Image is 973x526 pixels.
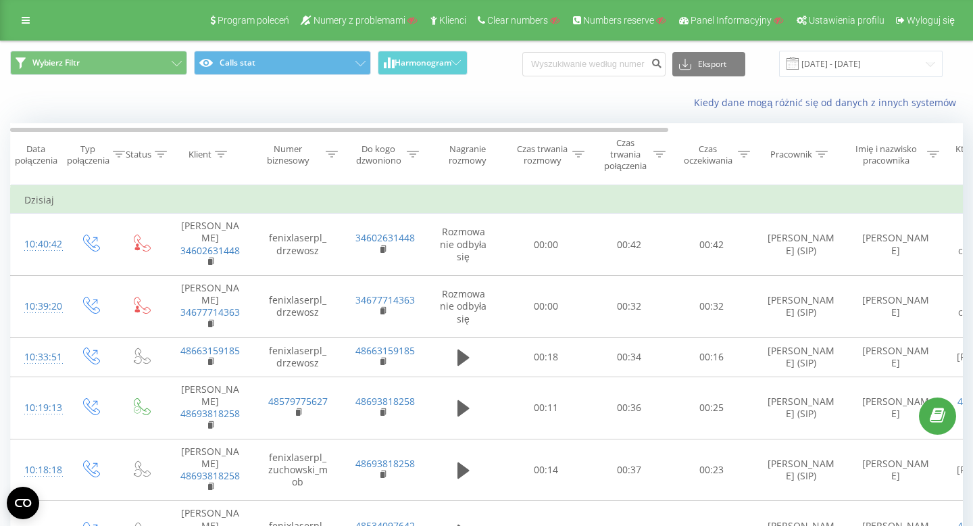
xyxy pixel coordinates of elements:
[522,52,666,76] input: Wyszukiwanie według numeru
[10,51,187,75] button: Wybierz Filtr
[754,337,849,377] td: [PERSON_NAME] (SIP)
[589,276,670,338] td: 00:32
[166,439,254,501] td: [PERSON_NAME]
[24,344,51,370] div: 10:33:51
[754,214,849,276] td: [PERSON_NAME] (SIP)
[67,143,109,166] div: Typ połączenia
[218,15,289,26] span: Program poleceń
[180,407,240,420] a: 48693818258
[24,457,51,483] div: 10:18:18
[589,337,670,377] td: 00:34
[672,52,745,76] button: Eksport
[809,15,884,26] span: Ustawienia profilu
[254,439,342,501] td: fenixlaserpl_zuchowski_mob
[166,214,254,276] td: [PERSON_NAME]
[504,337,589,377] td: 00:18
[849,214,943,276] td: [PERSON_NAME]
[254,143,323,166] div: Numer biznesowy
[24,395,51,421] div: 10:19:13
[355,457,415,470] a: 48693818258
[353,143,403,166] div: Do kogo dzwoniono
[355,231,415,244] a: 34602631448
[849,439,943,501] td: [PERSON_NAME]
[504,377,589,439] td: 00:11
[434,143,500,166] div: Nagranie rozmowy
[849,143,924,166] div: Imię i nazwisko pracownika
[670,276,754,338] td: 00:32
[907,15,955,26] span: Wyloguj się
[314,15,405,26] span: Numery z problemami
[589,439,670,501] td: 00:37
[355,293,415,306] a: 34677714363
[849,337,943,377] td: [PERSON_NAME]
[194,51,371,75] button: Calls stat
[583,15,654,26] span: Numbers reserve
[24,293,51,320] div: 10:39:20
[126,149,151,160] div: Status
[180,344,240,357] a: 48663159185
[180,306,240,318] a: 34677714363
[189,149,211,160] div: Klient
[681,143,734,166] div: Czas oczekiwania
[770,149,812,160] div: Pracownik
[694,96,963,109] a: Kiedy dane mogą różnić się od danych z innych systemów
[180,244,240,257] a: 34602631448
[600,137,650,172] div: Czas trwania połączenia
[504,276,589,338] td: 00:00
[24,231,51,258] div: 10:40:42
[754,276,849,338] td: [PERSON_NAME] (SIP)
[32,57,80,68] span: Wybierz Filtr
[180,469,240,482] a: 48693818258
[504,439,589,501] td: 00:14
[754,377,849,439] td: [PERSON_NAME] (SIP)
[254,276,342,338] td: fenixlaserpl_drzewosz
[849,276,943,338] td: [PERSON_NAME]
[691,15,772,26] span: Panel Informacyjny
[670,214,754,276] td: 00:42
[440,287,487,325] span: Rozmowa nie odbyła się
[439,15,466,26] span: Klienci
[849,377,943,439] td: [PERSON_NAME]
[504,214,589,276] td: 00:00
[395,58,451,68] span: Harmonogram
[254,337,342,377] td: fenixlaserpl_drzewosz
[487,15,548,26] span: Clear numbers
[516,143,569,166] div: Czas trwania rozmowy
[440,225,487,262] span: Rozmowa nie odbyła się
[378,51,468,75] button: Harmonogram
[268,395,328,408] a: 48579775627
[254,214,342,276] td: fenixlaserpl_drzewosz
[670,337,754,377] td: 00:16
[754,439,849,501] td: [PERSON_NAME] (SIP)
[670,377,754,439] td: 00:25
[589,214,670,276] td: 00:42
[166,377,254,439] td: [PERSON_NAME]
[7,487,39,519] button: Open CMP widget
[355,344,415,357] a: 48663159185
[166,276,254,338] td: [PERSON_NAME]
[670,439,754,501] td: 00:23
[589,377,670,439] td: 00:36
[11,143,61,166] div: Data połączenia
[355,395,415,408] a: 48693818258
